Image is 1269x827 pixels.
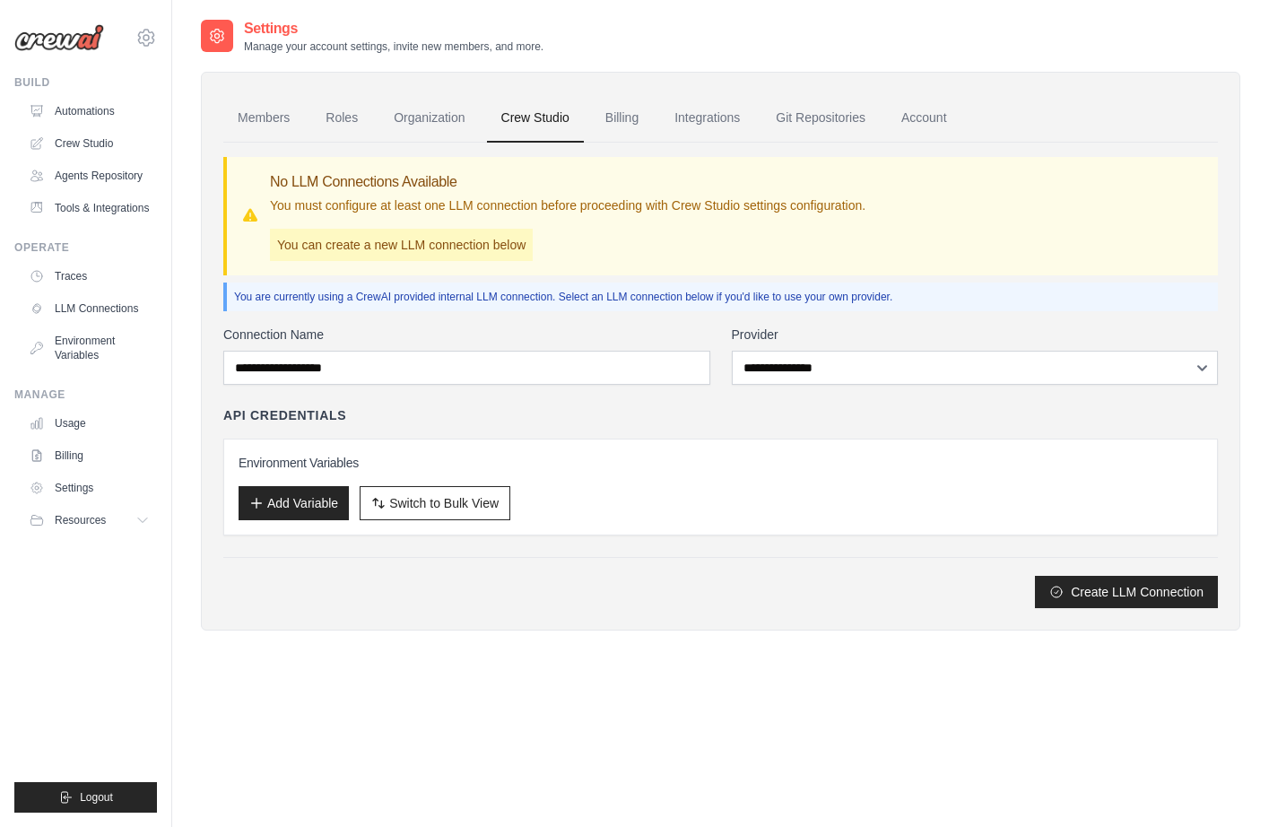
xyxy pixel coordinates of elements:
span: Logout [80,790,113,805]
a: Traces [22,262,157,291]
a: LLM Connections [22,294,157,323]
a: Tools & Integrations [22,194,157,222]
a: Agents Repository [22,161,157,190]
span: Resources [55,513,106,527]
img: Logo [14,24,104,51]
a: Roles [311,94,372,143]
h3: No LLM Connections Available [270,171,865,193]
div: Operate [14,240,157,255]
a: Crew Studio [22,129,157,158]
a: Crew Studio [487,94,584,143]
h2: Settings [244,18,543,39]
a: Organization [379,94,479,143]
a: Billing [22,441,157,470]
button: Switch to Bulk View [360,486,510,520]
p: You can create a new LLM connection below [270,229,533,261]
span: Switch to Bulk View [389,494,499,512]
p: You must configure at least one LLM connection before proceeding with Crew Studio settings config... [270,196,865,214]
a: Automations [22,97,157,126]
button: Resources [22,506,157,535]
label: Provider [732,326,1219,344]
a: Integrations [660,94,754,143]
div: Manage [14,387,157,402]
p: You are currently using a CrewAI provided internal LLM connection. Select an LLM connection below... [234,290,1211,304]
button: Create LLM Connection [1035,576,1218,608]
a: Git Repositories [761,94,880,143]
button: Logout [14,782,157,813]
a: Account [887,94,961,143]
button: Add Variable [239,486,349,520]
a: Settings [22,474,157,502]
h4: API Credentials [223,406,346,424]
div: Build [14,75,157,90]
a: Environment Variables [22,326,157,370]
h3: Environment Variables [239,454,1203,472]
p: Manage your account settings, invite new members, and more. [244,39,543,54]
label: Connection Name [223,326,710,344]
a: Usage [22,409,157,438]
a: Members [223,94,304,143]
a: Billing [591,94,653,143]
